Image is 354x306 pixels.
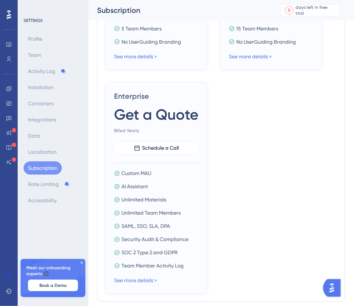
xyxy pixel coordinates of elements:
div: Subscription [97,5,262,15]
span: Unlimited Team Members [121,209,181,218]
span: SAML, SSO, SLA, DPA [121,222,170,231]
button: Accessibility [24,194,61,207]
span: Custom MAU [121,169,151,178]
button: Rate Limiting [24,178,74,191]
a: See more details > [229,54,272,59]
span: No UserGuiding Branding [121,37,181,46]
span: AI Assistant [121,182,148,191]
span: Schedule a Call [142,144,179,153]
div: days left in free trial [296,4,337,16]
span: Billed Yearly [114,128,199,134]
span: Unlimited Materials [121,196,166,204]
button: Subscription [24,161,62,175]
button: Profile [24,32,47,45]
div: SETTINGS [24,18,83,23]
button: Activity Log [24,65,71,78]
button: Data [24,129,45,142]
a: See more details > [114,54,157,59]
div: 0 [288,7,291,13]
button: Team [24,48,46,62]
span: Book a Demo [39,283,67,288]
iframe: UserGuiding AI Assistant Launcher [323,277,345,299]
button: Schedule a Call [114,142,199,155]
span: Security Audit & Compliance [121,235,188,244]
a: See more details > [114,278,157,284]
button: Localization [24,145,61,159]
button: Containers [24,97,58,110]
span: Team Member Activity Log [121,262,184,270]
span: SOC 2 Type 2 and GDPR [121,248,178,257]
button: Integrations [24,113,61,126]
span: 15 Team Members [236,24,278,33]
span: Meet our onboarding experts 🎧 [26,265,79,277]
span: No UserGuiding Branding [236,37,296,46]
span: Enterprise [114,91,199,101]
button: Book a Demo [28,280,78,291]
span: 5 Team Members [121,24,162,33]
button: Installation [24,81,58,94]
span: Get a Quote [114,104,198,125]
